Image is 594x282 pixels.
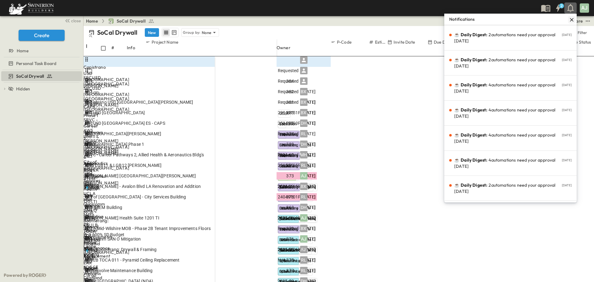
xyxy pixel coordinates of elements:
[85,246,157,253] span: Meta Boomerang: Drywall & Framing
[278,78,299,84] span: Requested
[300,267,307,274] div: RL
[300,88,307,95] div: BX
[85,110,145,116] span: SBCUSD [GEOGRAPHIC_DATA]
[85,173,196,179] span: [PERSON_NAME] [GEOGRAPHIC_DATA][PERSON_NAME]
[16,60,56,67] span: Personal Task Board
[7,2,55,15] img: 6c363589ada0b36f064d841b69d3a419a338230e66bb0a533688fa5cc3e9e735.png
[337,39,351,45] p: P-Code
[300,130,307,137] div: RL
[454,157,558,169] p: ☕️ 4 automations need your approval [DATE]
[145,28,159,37] button: New
[84,138,99,156] div: [PERSON_NAME] [GEOGRAPHIC_DATA][PERSON_NAME]
[278,183,301,189] span: 25049115P
[16,73,44,79] span: SoCal Drywall
[85,257,179,263] span: CSULB TOCA 011 - Pyramid Ceiling Replacement
[454,32,558,44] p: ☕️ 2 automations need your approval [DATE]
[84,75,99,87] div: SBCUSD [GEOGRAPHIC_DATA]
[562,158,572,169] p: [DATE]
[461,32,487,37] span: Daily Digest:
[300,109,307,116] div: BX
[170,29,178,36] button: kanban view
[300,204,307,211] div: DH
[300,119,307,127] div: DH
[461,82,487,88] span: Daily Digest:
[454,57,558,69] p: ☕️ 2 automations need your approval [DATE]
[461,157,487,163] span: Daily Digest:
[300,225,307,232] div: BX
[111,39,127,56] div: #
[461,132,487,138] span: Daily Digest:
[19,30,65,41] button: Create
[278,110,301,116] span: 23049151P
[84,232,99,257] div: SDSU Evolve Maintenance Building
[454,132,558,144] p: ☕️ 4 automations need your approval [DATE]
[278,152,299,158] span: Requested
[300,141,307,148] div: DH
[461,57,487,63] span: Daily Digest:
[84,85,99,110] div: SBCUSD [GEOGRAPHIC_DATA] ES - CAPS
[85,152,204,158] span: SBVC - Career Pathways 2, Allied Health & Aeronautics Bldg's
[300,98,307,106] div: BX
[85,194,186,200] span: City of [GEOGRAPHIC_DATA] - City Services Building
[278,99,299,105] span: Requested
[300,183,307,190] div: BX
[86,18,98,24] a: Home
[97,28,137,37] p: SoCal Drywall
[17,48,28,54] span: Home
[300,193,307,201] div: RL
[300,162,307,169] div: RL
[162,29,170,36] button: row view
[300,256,307,264] div: RL
[278,67,299,74] span: Requested
[562,33,572,44] p: [DATE]
[278,120,301,126] span: 25049093P
[278,162,301,168] span: 25055125P
[584,17,592,25] button: test
[152,39,178,45] p: Project Name
[84,148,99,192] div: [PERSON_NAME] - Avalon Blvd LA Renovation and Addition
[183,29,200,36] p: Group by:
[161,28,179,37] div: table view
[277,39,331,56] div: Owner
[300,246,307,253] div: FJ
[85,215,159,221] span: [PERSON_NAME] Health Suite 1201 TI
[562,58,572,69] p: [DATE]
[300,235,307,243] div: AJ
[394,39,415,45] p: Invite Date
[375,39,387,45] p: Estimate Number
[1,71,82,81] div: test
[278,131,299,137] span: Requested
[454,107,558,119] p: ☕️ 4 automations need your approval [DATE]
[278,246,301,253] span: 25055126P
[278,215,301,221] span: 25056169P
[300,172,307,180] div: AJ
[561,39,591,45] p: Estimate Status
[16,86,30,92] span: Hidden
[562,183,572,194] p: [DATE]
[580,3,589,13] div: AJ
[127,39,145,56] div: Info
[85,99,193,105] span: Capistrano USD [GEOGRAPHIC_DATA][PERSON_NAME]
[461,182,487,188] span: Daily Digest:
[561,3,562,8] h6: 2
[85,204,122,210] span: USD STEM Building
[278,194,301,200] span: 24049101P
[562,83,572,94] p: [DATE]
[278,89,299,95] span: Requested
[434,39,452,45] p: Due Date
[461,107,487,113] span: Daily Digest:
[86,18,158,24] nav: breadcrumbs
[454,82,558,94] p: ☕️ 4 automations need your approval [DATE]
[85,141,144,147] span: [GEOGRAPHIC_DATA] Phase 1
[300,214,307,222] div: AJ
[71,18,81,24] span: close
[85,183,201,189] span: [PERSON_NAME] - Avalon Blvd LA Renovation and Addition
[449,16,475,24] p: Notifications
[562,108,572,119] p: [DATE]
[117,18,146,24] span: SoCal Drywall
[85,131,161,137] span: [GEOGRAPHIC_DATA][PERSON_NAME]
[570,29,588,36] div: Filter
